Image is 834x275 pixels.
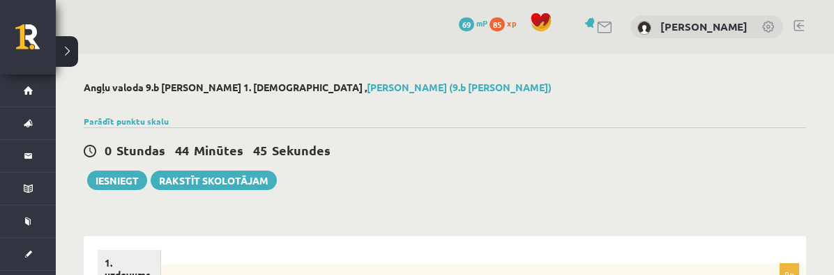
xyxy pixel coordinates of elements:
span: 45 [253,142,267,158]
span: xp [507,17,516,29]
span: Minūtes [194,142,243,158]
a: Rīgas 1. Tālmācības vidusskola [15,24,56,59]
a: 69 mP [459,17,487,29]
span: 0 [105,142,112,158]
span: 44 [175,142,189,158]
a: Parādīt punktu skalu [84,116,169,127]
a: [PERSON_NAME] (9.b [PERSON_NAME]) [367,81,552,93]
span: Stundas [116,142,165,158]
a: 85 xp [490,17,523,29]
span: 85 [490,17,505,31]
button: Iesniegt [87,171,147,190]
img: Ņikita Morozovs [637,21,651,35]
span: 69 [459,17,474,31]
h2: Angļu valoda 9.b [PERSON_NAME] 1. [DEMOGRAPHIC_DATA] , [84,81,806,93]
span: mP [476,17,487,29]
a: Rakstīt skolotājam [151,171,277,190]
span: Sekundes [272,142,331,158]
a: [PERSON_NAME] [660,19,748,33]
